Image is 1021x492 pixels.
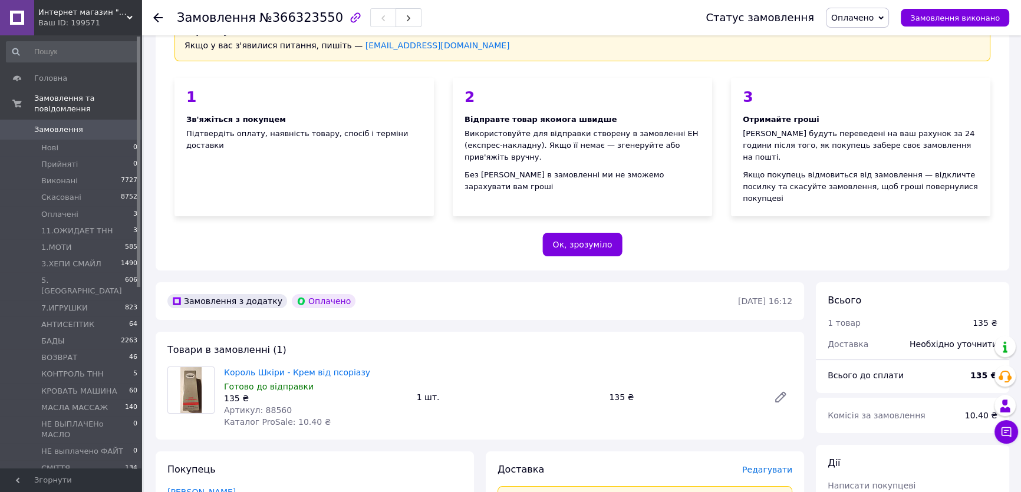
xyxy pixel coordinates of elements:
[125,463,137,474] span: 134
[970,371,997,380] b: 135 ₴
[828,457,840,468] span: Дії
[121,259,137,269] span: 1490
[6,41,139,62] input: Пошук
[167,344,286,355] span: Товари в замовленні (1)
[133,419,137,440] span: 0
[828,318,861,328] span: 1 товар
[828,371,904,380] span: Всього до сплати
[41,259,101,269] span: 3.ХЕПИ СМАЙЛ
[180,367,202,413] img: Король Шкіри - Крем від псоріазу
[973,317,997,329] div: 135 ₴
[41,446,123,457] span: НЕ выплачено ФАЙТ
[41,336,64,346] span: БАДЫ
[125,402,137,413] span: 140
[465,128,700,163] div: Використовуйте для відправки створену в замовленні ЕН (експрес-накладну). Якщо її немає — згенеру...
[224,405,292,415] span: Артикул: 88560
[133,369,137,379] span: 5
[185,39,980,51] div: Якщо у вас з'явилися питання, пишіть —
[186,90,422,104] div: 1
[41,226,113,236] span: 11.ОЖИДАЕТ ТНН
[174,78,434,216] div: Підтвердіть оплату, наявність товару, спосіб і терміни доставки
[133,209,137,220] span: 3
[34,93,141,114] span: Замовлення та повідомлення
[41,419,133,440] span: НЕ ВЫПЛАЧЕНо МАСЛО
[177,11,256,25] span: Замовлення
[38,18,141,28] div: Ваш ID: 199571
[903,331,1004,357] div: Необхідно уточнити
[41,143,58,153] span: Нові
[465,169,700,193] div: Без [PERSON_NAME] в замовленні ми не зможемо зарахувати вам гроші
[121,336,137,346] span: 2263
[133,446,137,457] span: 0
[465,115,617,124] span: Відправте товар якомога швидше
[743,115,819,124] span: Отримайте гроші
[498,464,544,475] span: Доставка
[41,209,78,220] span: Оплачені
[41,303,88,313] span: 7.ИГРУШКИ
[121,192,137,203] span: 8752
[738,296,792,306] time: [DATE] 16:12
[41,159,78,170] span: Прийняті
[828,411,926,420] span: Комісія за замовлення
[831,13,874,22] span: Оплачено
[133,159,137,170] span: 0
[965,411,997,420] span: 10.40 ₴
[167,464,216,475] span: Покупець
[185,15,956,36] span: Приймаючи замовлення з Каталогу Prom з виплатою на карту (Р2Р платіж), ви погоджуєтеся на оплату ...
[743,169,979,204] div: Якщо покупець відмовиться від замовлення — відкличте посилку та скасуйте замовлення, щоб гроші по...
[604,389,764,405] div: 135 ₴
[34,124,83,135] span: Замовлення
[153,12,163,24] div: Повернутися назад
[743,90,979,104] div: 3
[706,12,814,24] div: Статус замовлення
[742,465,792,474] span: Редагувати
[41,402,108,413] span: МАСЛА МАССАЖ
[828,339,868,349] span: Доставка
[41,386,117,397] span: КРОВАТЬ МАШИНА
[133,226,137,236] span: 3
[125,242,137,253] span: 585
[743,128,979,163] div: [PERSON_NAME] будуть переведені на ваш рахунок за 24 години після того, як покупець забере своє з...
[129,386,137,397] span: 60
[186,115,286,124] span: Зв'яжіться з покупцем
[828,481,915,490] span: Написати покупцеві
[543,233,623,256] button: Ок, зрозуміло
[828,295,861,306] span: Всього
[129,352,137,363] span: 46
[365,41,510,50] a: [EMAIL_ADDRESS][DOMAIN_NAME]
[41,319,94,330] span: АНТИСЕПТИК
[224,417,331,427] span: Каталог ProSale: 10.40 ₴
[125,275,137,296] span: 606
[133,143,137,153] span: 0
[910,14,1000,22] span: Замовлення виконано
[41,242,72,253] span: 1.МОТИ
[41,192,81,203] span: Скасовані
[224,382,314,391] span: Готово до відправки
[41,176,78,186] span: Виконані
[41,463,70,474] span: СМІТТЯ
[121,176,137,186] span: 7727
[224,368,370,377] a: Король Шкіри - Крем від псоріазу
[41,369,104,379] span: КОНТРОЛЬ ТНН
[167,294,287,308] div: Замовлення з додатку
[34,73,67,84] span: Головна
[769,385,792,409] a: Редагувати
[412,389,605,405] div: 1 шт.
[41,352,77,363] span: ВОЗВРАТ
[129,319,137,330] span: 64
[901,9,1009,27] button: Замовлення виконано
[224,392,407,404] div: 135 ₴
[465,90,700,104] div: 2
[259,11,343,25] span: №366323550
[41,275,125,296] span: 5.[GEOGRAPHIC_DATA]
[38,7,127,18] span: Интернет магазин " Боби "
[125,303,137,313] span: 823
[292,294,355,308] div: Оплачено
[994,420,1018,444] button: Чат з покупцем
